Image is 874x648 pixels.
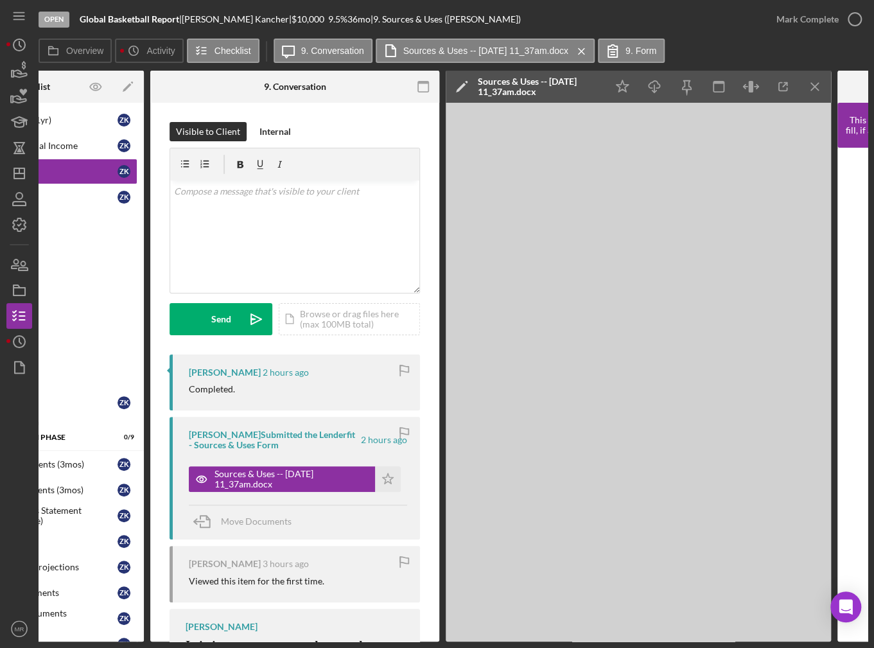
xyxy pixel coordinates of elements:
[189,367,261,378] div: [PERSON_NAME]
[189,559,261,569] div: [PERSON_NAME]
[189,430,359,450] div: [PERSON_NAME] Submitted the Lenderfit - Sources & Uses Form
[292,13,324,24] span: $10,000
[830,591,861,622] div: Open Intercom Messenger
[301,46,364,56] label: 9. Conversation
[15,626,24,633] text: MR
[170,122,247,141] button: Visible to Client
[118,612,130,625] div: Z K
[214,46,251,56] label: Checklist
[39,12,69,28] div: Open
[118,191,130,204] div: Z K
[189,466,401,492] button: Sources & Uses -- [DATE] 11_37am.docx
[118,586,130,599] div: Z K
[118,509,130,522] div: Z K
[39,39,112,63] button: Overview
[186,622,258,632] div: [PERSON_NAME]
[376,39,595,63] button: Sources & Uses -- [DATE] 11_37am.docx
[182,14,292,24] div: [PERSON_NAME] Kancher |
[598,39,665,63] button: 9. Form
[118,458,130,471] div: Z K
[253,122,297,141] button: Internal
[189,505,304,538] button: Move Documents
[118,396,130,409] div: Z K
[80,13,179,24] b: Global Basketball Report
[361,435,407,445] time: 2025-09-15 15:37
[118,561,130,574] div: Z K
[80,14,182,24] div: |
[403,46,568,56] label: Sources & Uses -- [DATE] 11_37am.docx
[189,384,235,394] div: Completed.
[259,122,291,141] div: Internal
[625,46,656,56] label: 9. Form
[6,616,32,642] button: MR
[776,6,839,32] div: Mark Complete
[764,6,868,32] button: Mark Complete
[274,39,372,63] button: 9. Conversation
[211,303,231,335] div: Send
[118,114,130,127] div: Z K
[146,46,175,56] label: Activity
[115,39,183,63] button: Activity
[264,82,326,92] div: 9. Conversation
[371,14,521,24] div: | 9. Sources & Uses ([PERSON_NAME])
[347,14,371,24] div: 36 mo
[263,559,309,569] time: 2025-09-15 15:10
[118,165,130,178] div: Z K
[118,535,130,548] div: Z K
[118,139,130,152] div: Z K
[176,122,240,141] div: Visible to Client
[263,367,309,378] time: 2025-09-15 15:51
[187,39,259,63] button: Checklist
[66,46,103,56] label: Overview
[478,76,600,97] div: Sources & Uses -- [DATE] 11_37am.docx
[221,516,292,527] span: Move Documents
[214,469,369,489] div: Sources & Uses -- [DATE] 11_37am.docx
[446,103,831,642] iframe: Document Preview
[328,14,347,24] div: 9.5 %
[111,433,134,441] div: 0 / 9
[118,484,130,496] div: Z K
[189,576,324,586] div: Viewed this item for the first time.
[170,303,272,335] button: Send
